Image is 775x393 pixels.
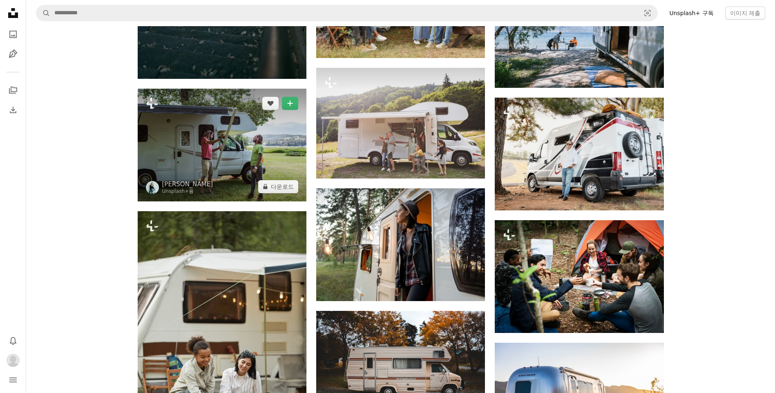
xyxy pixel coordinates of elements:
[725,7,765,20] button: 이미지 제출
[316,119,485,127] a: 자연 속에서 야외에서 차에서 내리는 다세대 가족, 캐러밴 휴가 여행.
[495,220,663,333] img: 함께 숲 속에서 캠핑하는 친구들 이 맵은 자체 3D 일반 디자인에서 파생되었습니다. 그들은 저작권 디자인을 침해하지 않습니다.
[138,334,306,341] a: 숲에서 밴과 함께 캠핑을 하는 동안 야외에서 불을 피우고 있는 두 젊은 여성의 세로 전신 초상화
[316,188,485,301] img: 모자와 검은 가죽 재킷을 입은 젊은 여성 여행자가 저녁에 바퀴 달린 집의 열린 문에 서 있다
[138,141,306,148] a: 하얀 트럭 옆에 서 있는 두 남자
[162,188,189,194] a: Unsplash+
[5,46,21,62] a: 일러스트
[36,5,658,21] form: 사이트 전체에서 이미지 찾기
[282,97,298,110] button: 컬렉션에 추가
[495,98,663,210] img: 나무 아래에 주차된 RV 옆에 서 있는 남자
[5,5,21,23] a: 홈 — Unsplash
[162,180,213,188] a: [PERSON_NAME]
[5,82,21,98] a: 컬렉션
[36,5,50,21] button: Unsplash 검색
[258,180,298,193] button: 다운로드
[138,89,306,201] img: 하얀 트럭 옆에 서 있는 두 남자
[495,28,663,35] a: 밴 옆에 서 있는 두 사람
[5,372,21,388] button: 메뉴
[5,26,21,42] a: 사진
[5,102,21,118] a: 다운로드 내역
[664,7,718,20] a: Unsplash+ 구독
[7,354,20,367] img: 사용자 B nok의 아바타
[5,333,21,349] button: 알림
[495,150,663,158] a: 나무 아래에 주차된 RV 옆에 서 있는 남자
[495,273,663,280] a: 함께 숲 속에서 캠핑하는 친구들 이 맵은 자체 3D 일반 디자인에서 파생되었습니다. 그들은 저작권 디자인을 침해하지 않습니다.
[162,188,213,195] div: 용
[262,97,279,110] button: 좋아요
[5,352,21,368] button: 프로필
[146,181,159,194] img: Sandra Seitamaa의 프로필로 이동
[316,363,485,371] a: 갈색 센츄리온 RV 트럭
[316,241,485,248] a: 모자와 검은 가죽 재킷을 입은 젊은 여성 여행자가 저녁에 바퀴 달린 집의 열린 문에 서 있다
[316,68,485,179] img: 자연 속에서 야외에서 차에서 내리는 다세대 가족, 캐러밴 휴가 여행.
[638,5,657,21] button: 시각적 검색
